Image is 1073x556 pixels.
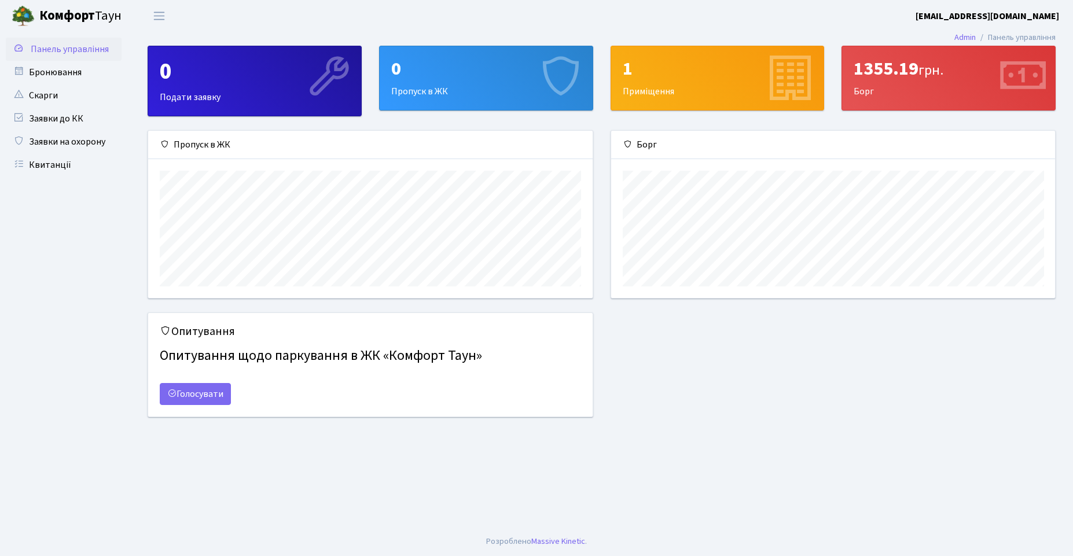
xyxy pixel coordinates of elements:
[160,325,581,338] h5: Опитування
[916,10,1059,23] b: [EMAIL_ADDRESS][DOMAIN_NAME]
[916,9,1059,23] a: [EMAIL_ADDRESS][DOMAIN_NAME]
[531,535,585,547] a: Massive Kinetic
[145,6,174,25] button: Переключити навігацію
[160,383,231,405] a: Голосувати
[160,343,581,369] h4: Опитування щодо паркування в ЖК «Комфорт Таун»
[391,58,581,80] div: 0
[148,46,361,116] div: Подати заявку
[486,535,587,548] div: .
[623,58,813,80] div: 1
[918,60,943,80] span: грн.
[611,46,824,110] div: Приміщення
[39,6,122,26] span: Таун
[380,46,593,110] div: Пропуск в ЖК
[148,46,362,116] a: 0Подати заявку
[6,84,122,107] a: Скарги
[954,31,976,43] a: Admin
[12,5,35,28] img: logo.png
[6,38,122,61] a: Панель управління
[6,153,122,176] a: Квитанції
[976,31,1056,44] li: Панель управління
[6,130,122,153] a: Заявки на охорону
[6,107,122,130] a: Заявки до КК
[842,46,1055,110] div: Борг
[31,43,109,56] span: Панель управління
[937,25,1073,50] nav: breadcrumb
[486,535,531,547] a: Розроблено
[854,58,1043,80] div: 1355.19
[148,131,593,159] div: Пропуск в ЖК
[39,6,95,25] b: Комфорт
[611,131,1056,159] div: Борг
[160,58,350,86] div: 0
[6,61,122,84] a: Бронювання
[379,46,593,111] a: 0Пропуск в ЖК
[611,46,825,111] a: 1Приміщення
